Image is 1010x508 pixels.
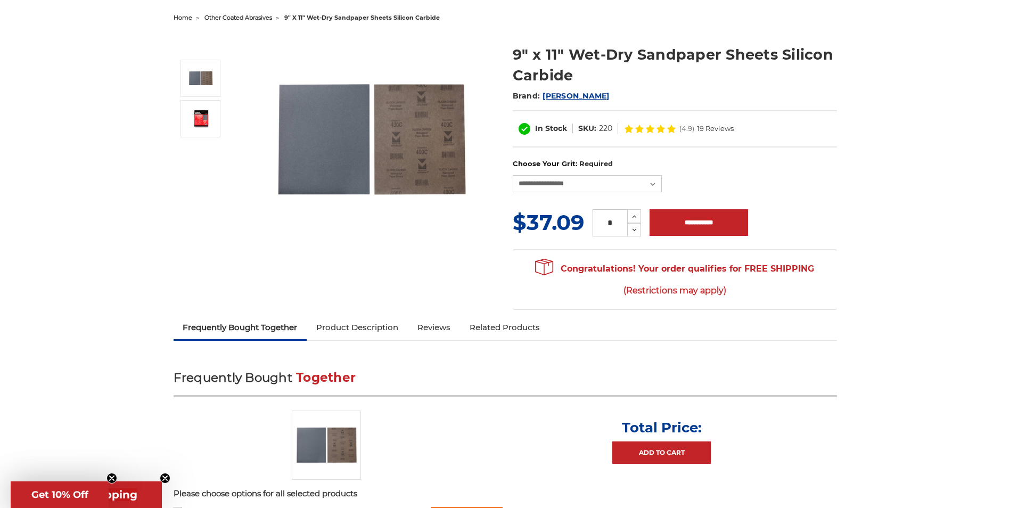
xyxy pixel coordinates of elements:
[11,481,162,508] div: Get Free ShippingClose teaser
[535,124,567,133] span: In Stock
[513,209,584,235] span: $37.09
[174,316,307,339] a: Frequently Bought Together
[513,44,837,86] h1: 9" x 11" Wet-Dry Sandpaper Sheets Silicon Carbide
[408,316,460,339] a: Reviews
[292,411,361,480] img: 9" x 11" Wet-Dry Sandpaper Sheets Silicon Carbide
[31,489,88,501] span: Get 10% Off
[296,370,356,385] span: Together
[307,316,408,339] a: Product Description
[160,473,170,484] button: Close teaser
[174,488,837,500] p: Please choose options for all selected products
[513,159,837,169] label: Choose Your Grit:
[265,33,478,246] img: 9" x 11" Wet-Dry Sandpaper Sheets Silicon Carbide
[622,419,702,436] p: Total Price:
[174,370,292,385] span: Frequently Bought
[106,473,117,484] button: Close teaser
[579,159,613,168] small: Required
[535,258,814,301] span: Congratulations! Your order qualifies for FREE SHIPPING
[612,441,711,464] a: Add to Cart
[174,14,192,21] a: home
[543,91,609,101] a: [PERSON_NAME]
[204,14,272,21] a: other coated abrasives
[697,125,734,132] span: 19 Reviews
[11,481,109,508] div: Get 10% OffClose teaser
[535,280,814,301] span: (Restrictions may apply)
[284,14,440,21] span: 9" x 11" wet-dry sandpaper sheets silicon carbide
[460,316,549,339] a: Related Products
[187,109,214,129] img: 9" x 11" Wet-Dry Sandpaper Sheets Silicon Carbide
[187,65,214,92] img: 9" x 11" Wet-Dry Sandpaper Sheets Silicon Carbide
[513,91,540,101] span: Brand:
[599,123,612,134] dd: 220
[578,123,596,134] dt: SKU:
[679,125,694,132] span: (4.9)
